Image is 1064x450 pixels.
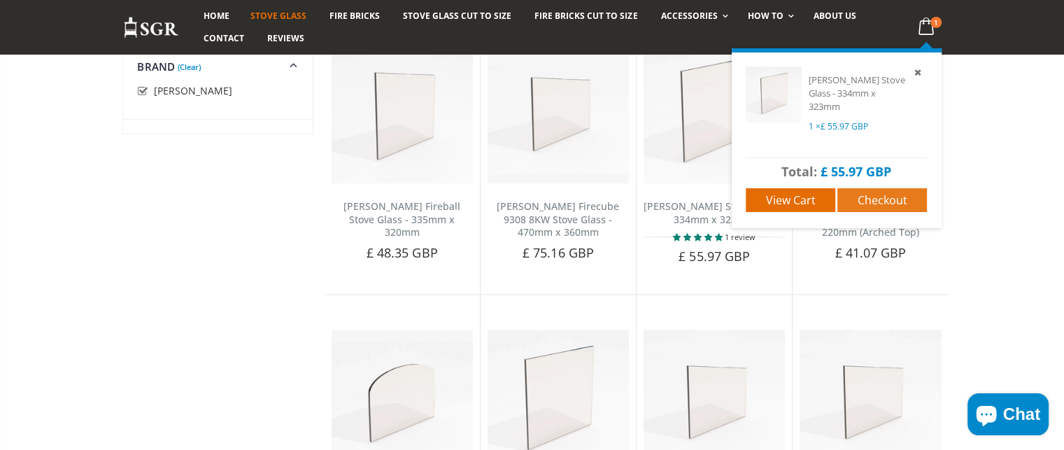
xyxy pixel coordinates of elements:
[523,244,594,261] span: £ 75.16 GBP
[343,199,460,239] a: [PERSON_NAME] Fireball Stove Glass - 335mm x 320mm
[204,10,229,22] span: Home
[332,41,473,183] img: Burley Fireball Stove Glass
[250,10,306,22] span: Stove Glass
[257,27,315,50] a: Reviews
[748,10,783,22] span: How To
[809,120,868,132] span: 1 ×
[858,192,907,208] span: Checkout
[930,17,942,28] span: 1
[178,65,201,69] a: (Clear)
[821,163,891,180] span: £ 55.97 GBP
[660,10,717,22] span: Accessories
[154,84,232,97] span: [PERSON_NAME]
[673,232,725,242] span: 5.00 stars
[746,66,802,122] img: Burley Hollywell Stove Glass - 334mm x 323mm
[912,14,941,41] a: 1
[367,244,438,261] span: £ 48.35 GBP
[403,10,511,22] span: Stove Glass Cut To Size
[488,41,629,183] img: Burley Firecube 9308 8KW Stove Glass
[204,32,244,44] span: Contact
[835,244,906,261] span: £ 41.07 GBP
[644,41,785,183] img: Burley Hollywell replacement stove glass
[534,10,637,22] span: Fire Bricks Cut To Size
[392,5,522,27] a: Stove Glass Cut To Size
[137,59,175,73] span: Brand
[746,188,835,213] a: View cart
[766,192,816,208] span: View cart
[814,10,856,22] span: About us
[329,10,380,22] span: Fire Bricks
[650,5,735,27] a: Accessories
[725,232,756,242] span: 1 review
[912,64,928,80] a: Remove item
[497,199,619,239] a: [PERSON_NAME] Firecube 9308 8KW Stove Glass - 470mm x 360mm
[821,120,868,132] span: £ 55.97 GBP
[809,73,905,113] a: [PERSON_NAME] Stove Glass - 334mm x 323mm
[524,5,648,27] a: Fire Bricks Cut To Size
[679,248,750,265] span: £ 55.97 GBP
[737,5,801,27] a: How To
[644,199,785,226] a: [PERSON_NAME] Stove Glass - 334mm x 323mm
[193,27,255,50] a: Contact
[803,5,867,27] a: About us
[267,32,304,44] span: Reviews
[319,5,390,27] a: Fire Bricks
[781,163,817,180] span: Total:
[240,5,317,27] a: Stove Glass
[123,16,179,39] img: Stove Glass Replacement
[837,188,927,213] a: Checkout
[193,5,240,27] a: Home
[963,393,1053,439] inbox-online-store-chat: Shopify online store chat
